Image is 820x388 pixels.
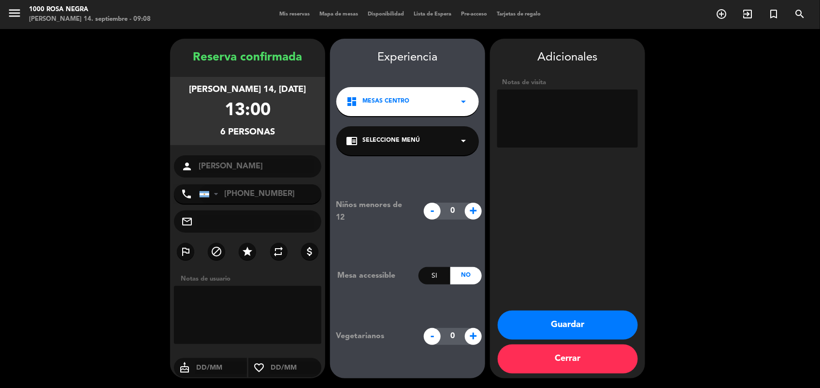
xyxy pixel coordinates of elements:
[498,344,638,373] button: Cerrar
[465,328,482,345] span: +
[176,274,325,284] div: Notas de usuario
[181,188,192,200] i: phone
[497,48,638,67] div: Adicionales
[794,8,806,20] i: search
[273,246,285,257] i: repeat
[418,267,450,284] div: Si
[174,362,195,373] i: cake
[180,246,191,257] i: outlined_flag
[181,216,193,227] i: mail_outline
[248,362,270,373] i: favorite_border
[170,48,325,67] div: Reserva confirmada
[7,6,22,24] button: menu
[189,83,306,97] div: [PERSON_NAME] 14, [DATE]
[270,362,321,374] input: DD/MM
[492,12,546,17] span: Tarjetas de regalo
[211,246,222,257] i: block
[363,12,409,17] span: Disponibilidad
[330,269,418,282] div: Mesa accessible
[742,8,753,20] i: exit_to_app
[768,8,779,20] i: turned_in_not
[29,5,151,15] div: 1000 Rosa Negra
[29,15,151,24] div: [PERSON_NAME] 14. septiembre - 09:08
[329,199,419,224] div: Niños menores de 12
[497,77,638,88] div: Notas de visita
[346,135,358,147] i: chrome_reader_mode
[498,311,638,340] button: Guardar
[458,135,469,147] i: arrow_drop_down
[424,203,441,220] span: -
[304,246,316,257] i: attach_money
[424,328,441,345] span: -
[450,267,482,284] div: No
[329,330,419,343] div: Vegetarianos
[409,12,456,17] span: Lista de Espera
[7,6,22,20] i: menu
[716,8,727,20] i: add_circle_outline
[456,12,492,17] span: Pre-acceso
[465,203,482,220] span: +
[220,125,275,139] div: 6 personas
[195,362,247,374] input: DD/MM
[362,97,409,106] span: MESAS CENTRO
[242,246,253,257] i: star
[181,161,193,172] i: person
[315,12,363,17] span: Mapa de mesas
[274,12,315,17] span: Mis reservas
[200,185,222,203] div: Argentina: +54
[330,48,485,67] div: Experiencia
[346,96,358,107] i: dashboard
[458,96,469,107] i: arrow_drop_down
[362,136,420,146] span: Seleccione Menú
[225,97,271,125] div: 13:00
